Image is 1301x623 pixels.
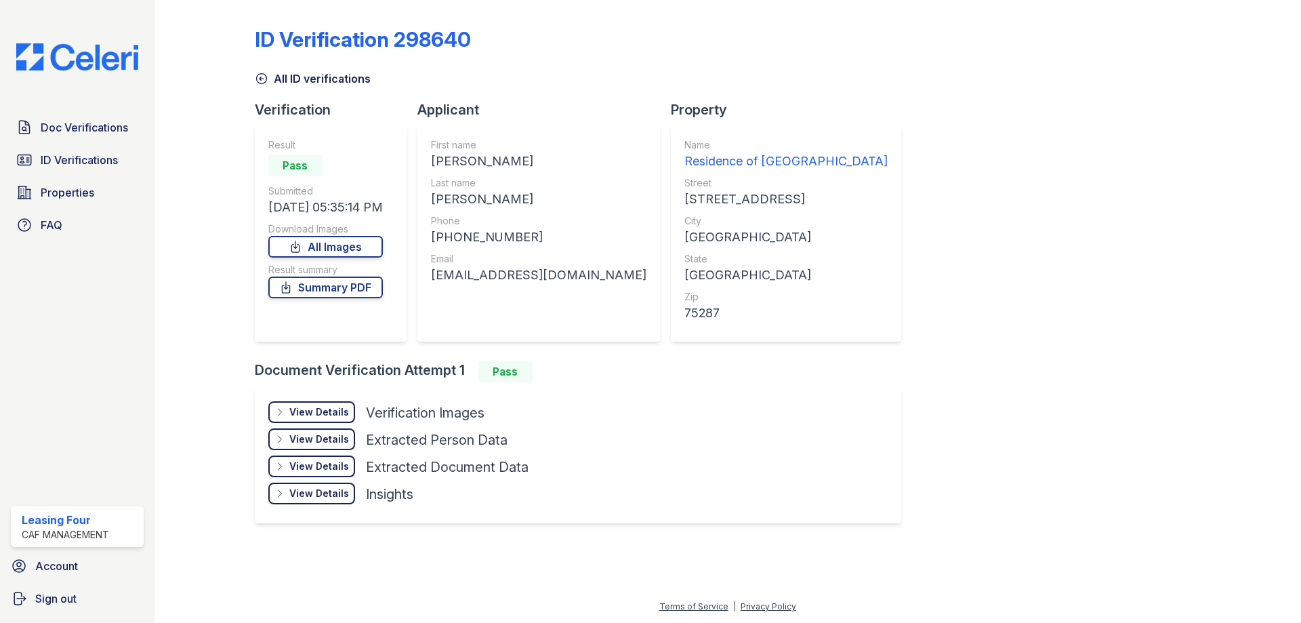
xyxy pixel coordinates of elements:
[431,266,646,285] div: [EMAIL_ADDRESS][DOMAIN_NAME]
[431,190,646,209] div: [PERSON_NAME]
[268,263,383,277] div: Result summary
[478,361,533,382] div: Pass
[41,217,62,233] span: FAQ
[35,590,77,607] span: Sign out
[684,252,888,266] div: State
[268,198,383,217] div: [DATE] 05:35:14 PM
[659,601,728,611] a: Terms of Service
[733,601,736,611] div: |
[431,152,646,171] div: [PERSON_NAME]
[22,512,109,528] div: Leasing Four
[11,179,144,206] a: Properties
[366,458,529,477] div: Extracted Document Data
[431,176,646,190] div: Last name
[268,222,383,236] div: Download Images
[289,405,349,419] div: View Details
[41,152,118,168] span: ID Verifications
[5,552,149,580] a: Account
[268,184,383,198] div: Submitted
[268,236,383,258] a: All Images
[684,266,888,285] div: [GEOGRAPHIC_DATA]
[431,228,646,247] div: [PHONE_NUMBER]
[684,176,888,190] div: Street
[684,190,888,209] div: [STREET_ADDRESS]
[366,430,508,449] div: Extracted Person Data
[431,214,646,228] div: Phone
[431,252,646,266] div: Email
[684,152,888,171] div: Residence of [GEOGRAPHIC_DATA]
[11,114,144,141] a: Doc Verifications
[366,403,484,422] div: Verification Images
[684,138,888,171] a: Name Residence of [GEOGRAPHIC_DATA]
[255,100,417,119] div: Verification
[741,601,796,611] a: Privacy Policy
[268,277,383,298] a: Summary PDF
[684,228,888,247] div: [GEOGRAPHIC_DATA]
[268,155,323,176] div: Pass
[289,487,349,500] div: View Details
[289,460,349,473] div: View Details
[684,304,888,323] div: 75287
[684,290,888,304] div: Zip
[11,212,144,239] a: FAQ
[5,43,149,71] img: CE_Logo_Blue-a8612792a0a2168367f1c8372b55b34899dd931a85d93a1a3d3e32e68fde9ad4.png
[41,119,128,136] span: Doc Verifications
[684,214,888,228] div: City
[255,361,912,382] div: Document Verification Attempt 1
[11,146,144,174] a: ID Verifications
[255,71,371,87] a: All ID verifications
[5,585,149,612] a: Sign out
[22,528,109,542] div: CAF Management
[41,184,94,201] span: Properties
[684,138,888,152] div: Name
[35,558,78,574] span: Account
[417,100,671,119] div: Applicant
[268,138,383,152] div: Result
[366,485,413,504] div: Insights
[255,27,471,52] div: ID Verification 298640
[289,433,349,446] div: View Details
[431,138,646,152] div: First name
[671,100,912,119] div: Property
